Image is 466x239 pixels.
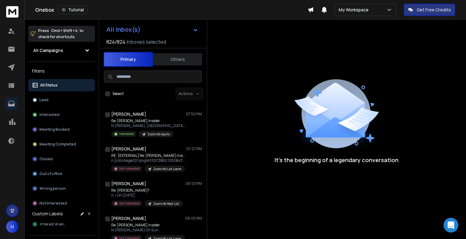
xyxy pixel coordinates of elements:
[40,83,58,88] p: All Status
[111,146,146,152] h1: [PERSON_NAME]
[28,94,95,106] button: Lead
[119,201,140,206] p: Not Interested
[28,67,95,75] h3: Filters
[111,223,185,228] p: Re: [PERSON_NAME] insider
[28,123,95,136] button: Meeting Booked
[417,7,451,13] p: Get Free Credits
[444,218,458,233] div: Open Intercom Messenger
[6,221,18,233] button: H
[28,44,95,57] button: All Campaigns
[111,158,185,163] p: n [cid:image001.png@01DC3B62.D82B4360] [[URL][DOMAIN_NAME]] Book time to meet
[39,201,67,206] p: Not Interested
[111,188,183,193] p: Re: [PERSON_NAME]?
[111,111,146,117] h1: [PERSON_NAME]
[32,211,63,217] h3: Custom Labels
[153,201,179,206] p: Zoominfo Rest List
[58,6,88,14] button: Tutorial
[119,166,140,171] p: Not Interested
[39,171,62,176] p: Out of office
[28,109,95,121] button: Interested
[28,197,95,209] button: Not Interested
[39,186,66,191] p: Wrong person
[39,112,59,117] p: Interested
[111,123,185,128] p: N [PERSON_NAME], [GEOGRAPHIC_DATA], [GEOGRAPHIC_DATA],
[111,193,183,198] p: n > On [DATE],
[111,181,146,187] h1: [PERSON_NAME]
[39,157,53,161] p: Closed
[35,6,308,14] div: Onebox
[153,167,181,171] p: Zoominfo List Loans
[106,26,141,33] h1: All Inbox(s)
[28,153,95,165] button: Closed
[50,27,78,34] span: Cmd + Shift + k
[111,228,185,233] p: N [PERSON_NAME] On Sun,
[28,138,95,150] button: Meeting Completed
[28,79,95,91] button: All Status
[40,222,66,227] span: Interest Arena
[39,142,76,147] p: Meeting Completed
[119,132,134,136] p: Interested
[153,53,202,66] button: Others
[39,127,70,132] p: Meeting Booked
[111,118,185,123] p: Re: [PERSON_NAME] insider
[186,112,202,117] p: 07:50 PM
[28,182,95,195] button: Wrong person
[39,98,48,102] p: Lead
[111,153,185,158] p: RE: [EXTERNAL] Re: [PERSON_NAME] insider
[104,52,153,67] button: Primary
[28,218,95,230] button: Interest Arena
[404,4,455,16] button: Get Free Credits
[127,38,166,46] h3: Inboxes selected
[147,132,170,137] p: Zoominfo Apollo
[101,23,203,36] button: All Inbox(s)
[186,181,202,186] p: 06:53 PM
[275,156,399,164] p: It’s the beginning of a legendary conversation
[186,146,202,151] p: 07:27 PM
[33,47,63,54] h1: All Campaigns
[28,168,95,180] button: Out of office
[106,38,125,46] span: 824 / 824
[111,215,146,221] h1: [PERSON_NAME]
[339,7,371,13] p: My Workspace
[38,28,84,40] p: Press to check for shortcuts.
[185,216,202,221] p: 06:05 PM
[112,91,124,96] label: Select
